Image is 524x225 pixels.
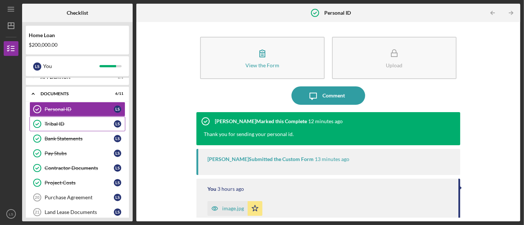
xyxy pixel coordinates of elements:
div: Land Lease Documents [45,209,114,215]
div: L S [114,106,121,113]
div: L S [33,63,41,71]
div: You [43,60,99,72]
a: Project CostsLS [29,175,125,190]
div: L S [114,120,121,128]
a: 20Purchase AgreementLS [29,190,125,205]
div: Contractor Documents [45,165,114,171]
div: Comment [322,86,345,105]
div: Thank you for sending your personal id. [204,131,294,138]
div: Documents [41,92,105,96]
div: [PERSON_NAME] Submitted the Custom Form [207,156,314,162]
a: Contractor DocumentsLS [29,161,125,175]
time: 2025-10-01 17:52 [315,156,349,162]
a: Tribal IDLS [29,117,125,131]
a: Pay StubsLS [29,146,125,161]
div: Project Costs [45,180,114,186]
tspan: 20 [35,195,39,200]
div: $200,000.00 [29,42,126,48]
tspan: 21 [35,210,39,214]
b: Checklist [67,10,88,16]
div: L S [114,179,121,186]
div: Personal ID [45,106,114,112]
text: LS [9,212,13,216]
div: 6 / 11 [110,92,123,96]
div: View the Form [245,63,279,68]
time: 2025-10-01 17:53 [308,118,343,124]
div: Home Loan [29,32,126,38]
div: Tribal ID [45,121,114,127]
button: View the Form [200,37,325,79]
time: 2025-10-01 15:13 [217,186,244,192]
button: image.jpg [207,201,262,216]
div: L S [114,164,121,172]
div: L S [114,135,121,142]
div: Purchase Agreement [45,194,114,200]
div: image.jpg [222,206,244,211]
a: Bank StatementsLS [29,131,125,146]
button: Comment [291,86,365,105]
div: You [207,186,216,192]
b: Personal ID [324,10,351,16]
button: Upload [332,37,457,79]
div: L S [114,208,121,216]
div: [PERSON_NAME] Marked this Complete [215,118,307,124]
div: L S [114,150,121,157]
div: Upload [386,63,402,68]
button: LS [4,207,18,221]
div: Pay Stubs [45,150,114,156]
a: 21Land Lease DocumentsLS [29,205,125,219]
div: L S [114,194,121,201]
div: Bank Statements [45,136,114,142]
a: Personal IDLS [29,102,125,117]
